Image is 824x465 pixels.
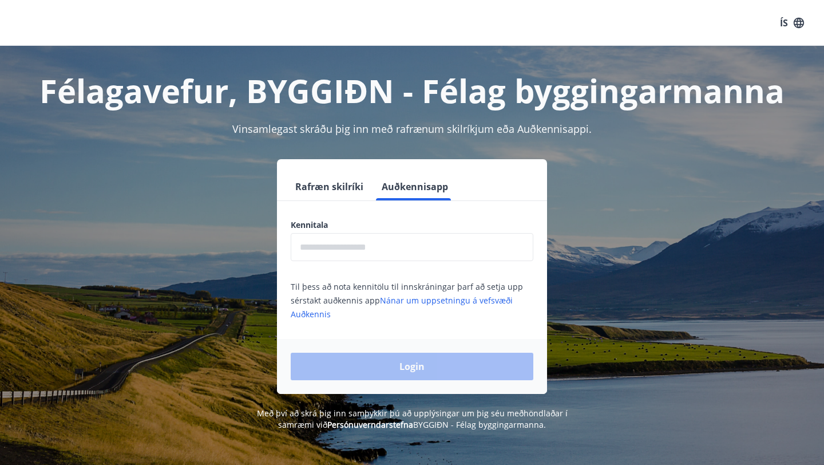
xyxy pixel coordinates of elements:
button: ÍS [774,13,810,33]
span: Með því að skrá þig inn samþykkir þú að upplýsingar um þig séu meðhöndlaðar í samræmi við BYGGIÐN... [257,408,568,430]
h1: Félagavefur, BYGGIÐN - Félag byggingarmanna [14,69,810,112]
a: Nánar um uppsetningu á vefsvæði Auðkennis [291,295,513,320]
label: Kennitala [291,219,533,231]
span: Vinsamlegast skráðu þig inn með rafrænum skilríkjum eða Auðkennisappi. [232,122,592,136]
a: Persónuverndarstefna [327,419,413,430]
button: Auðkennisapp [377,173,453,200]
span: Til þess að nota kennitölu til innskráningar þarf að setja upp sérstakt auðkennis app [291,281,523,320]
button: Rafræn skilríki [291,173,368,200]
